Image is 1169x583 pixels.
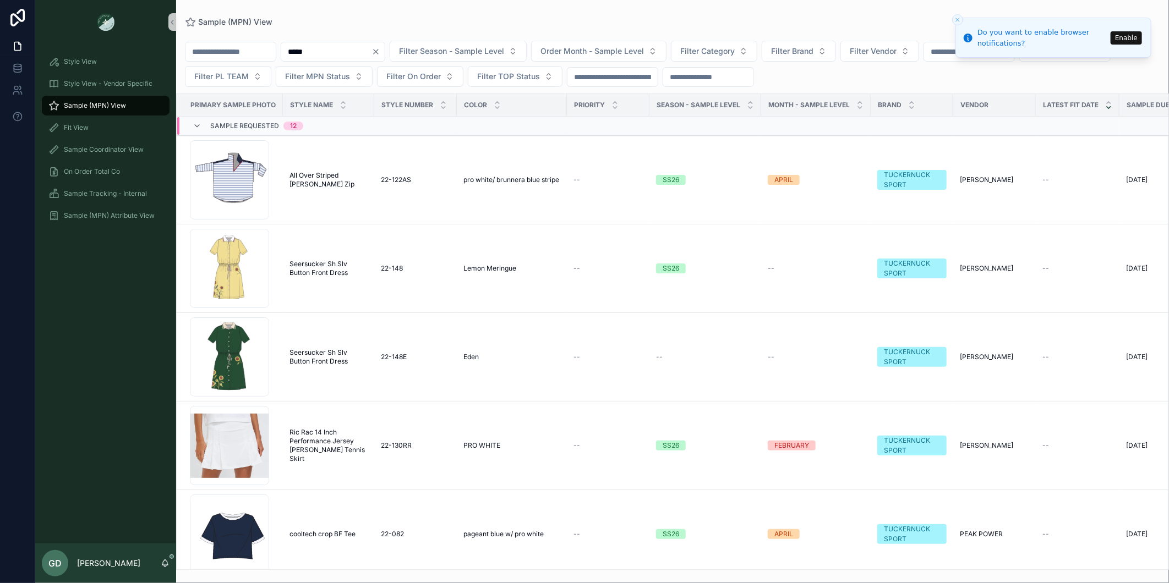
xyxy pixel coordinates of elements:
button: Close toast [952,14,963,25]
a: [PERSON_NAME] [960,353,1029,361]
span: Sample (MPN) View [198,16,272,28]
span: -- [1042,175,1049,184]
a: -- [573,530,643,538]
a: TUCKERNUCK SPORT [877,347,947,367]
span: Filter Season - Sample Level [399,46,504,57]
button: Select Button [276,66,373,87]
div: Do you want to enable browser notifications? [977,27,1107,48]
button: Select Button [390,41,527,62]
span: Lemon Meringue [463,264,516,273]
span: -- [768,264,774,273]
span: [DATE] [1126,353,1148,361]
a: All Over Striped [PERSON_NAME] Zip [289,171,368,189]
button: Enable [1111,31,1142,45]
span: Season - Sample Level [657,101,740,109]
button: Select Button [840,41,919,62]
span: Seersucker Sh Slv Button Front Dress [289,260,368,277]
div: SS26 [663,263,679,273]
a: Lemon Meringue [463,264,560,273]
div: SS26 [663,529,679,539]
a: -- [768,353,864,361]
span: -- [573,353,580,361]
span: Filter TOP Status [477,71,540,82]
span: Filter Category [680,46,735,57]
span: 22-122AS [381,175,411,184]
span: 22-130RR [381,441,412,450]
span: Filter On Order [386,71,441,82]
span: -- [573,530,580,538]
button: Select Button [531,41,667,62]
span: [PERSON_NAME] [960,441,1013,450]
span: cooltech crop BF Tee [289,530,356,538]
span: PRO WHITE [463,441,500,450]
span: 22-148E [381,353,407,361]
p: [PERSON_NAME] [77,558,140,569]
a: PEAK POWER [960,530,1029,538]
span: PRIORITY [574,101,605,109]
a: -- [573,264,643,273]
span: 22-082 [381,530,404,538]
span: Brand [878,101,902,109]
div: TUCKERNUCK SPORT [884,436,940,455]
a: pageant blue w/ pro white [463,530,560,538]
span: Ric Rac 14 Inch Performance Jersey [PERSON_NAME] Tennis Skirt [289,428,368,463]
span: Sample (MPN) Attribute View [64,211,155,220]
span: PEAK POWER [960,530,1003,538]
a: TUCKERNUCK SPORT [877,524,947,544]
span: -- [1042,353,1049,361]
button: Select Button [468,66,562,87]
button: Select Button [377,66,463,87]
span: MONTH - SAMPLE LEVEL [768,101,850,109]
a: Sample Coordinator View [42,140,170,159]
a: SS26 [656,529,755,539]
a: Style View [42,52,170,71]
a: -- [1042,441,1113,450]
a: SS26 [656,175,755,185]
div: scrollable content [35,44,176,240]
span: Sample Coordinator View [64,145,144,154]
a: Sample (MPN) View [42,96,170,116]
a: -- [1042,264,1113,273]
span: pageant blue w/ pro white [463,530,544,538]
a: -- [573,441,643,450]
span: Sample Requested [210,122,279,130]
span: Latest Fit Date [1043,101,1099,109]
a: SS26 [656,441,755,450]
span: PRIMARY SAMPLE PHOTO [190,101,276,109]
a: APRIL [768,175,864,185]
span: GD [48,557,62,570]
a: PRO WHITE [463,441,560,450]
span: On Order Total Co [64,167,120,176]
span: [PERSON_NAME] [960,353,1013,361]
span: -- [573,441,580,450]
span: Eden [463,353,479,361]
span: Filter Brand [771,46,813,57]
a: On Order Total Co [42,162,170,182]
span: [DATE] [1126,264,1148,273]
span: Vendor [960,101,988,109]
a: Style View - Vendor Specific [42,74,170,94]
a: Fit View [42,118,170,137]
div: SS26 [663,441,679,450]
a: 22-122AS [381,175,450,184]
span: Style View [64,57,97,66]
a: -- [573,175,643,184]
div: SS26 [663,175,679,185]
a: pro white/ brunnera blue stripe [463,175,560,184]
span: [PERSON_NAME] [960,175,1013,184]
span: -- [1042,530,1049,538]
a: -- [1042,530,1113,538]
a: [PERSON_NAME] [960,441,1029,450]
div: FEBRUARY [774,441,809,450]
span: [PERSON_NAME] [960,264,1013,273]
a: SS26 [656,263,755,273]
span: -- [656,353,663,361]
a: cooltech crop BF Tee [289,530,368,538]
span: -- [573,175,580,184]
a: Sample Tracking - Internal [42,184,170,204]
a: Sample (MPN) Attribute View [42,206,170,226]
div: TUCKERNUCK SPORT [884,524,940,544]
span: Fit View [64,123,89,132]
a: -- [1042,353,1113,361]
